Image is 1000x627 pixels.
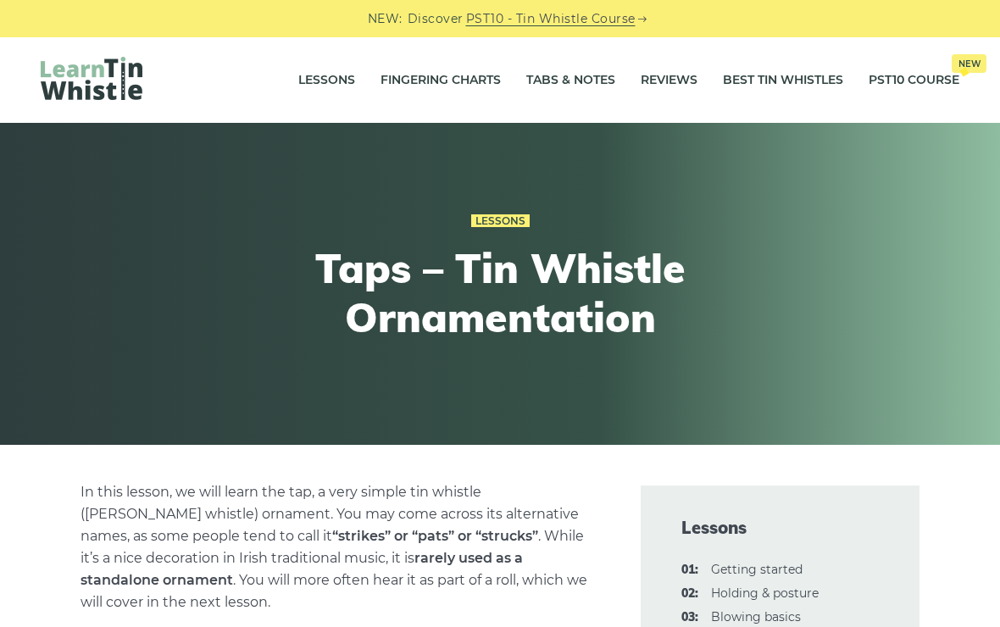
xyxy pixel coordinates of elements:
span: Lessons [681,516,879,540]
p: In this lesson, we will learn the tap, a very simple tin whistle ([PERSON_NAME] whistle) ornament... [81,481,599,613]
span: New [952,54,986,73]
a: 02:Holding & posture [711,585,819,601]
a: Lessons [298,59,355,102]
a: Best Tin Whistles [723,59,843,102]
a: Lessons [471,214,530,228]
strong: “strikes” or “pats” or “strucks” [332,528,538,544]
img: LearnTinWhistle.com [41,57,142,100]
a: PST10 CourseNew [869,59,959,102]
h1: Taps – Tin Whistle Ornamentation [188,244,812,341]
a: Tabs & Notes [526,59,615,102]
span: 01: [681,560,698,580]
span: 02: [681,584,698,604]
a: 01:Getting started [711,562,803,577]
a: Fingering Charts [381,59,501,102]
a: Reviews [641,59,697,102]
a: 03:Blowing basics [711,609,801,624]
